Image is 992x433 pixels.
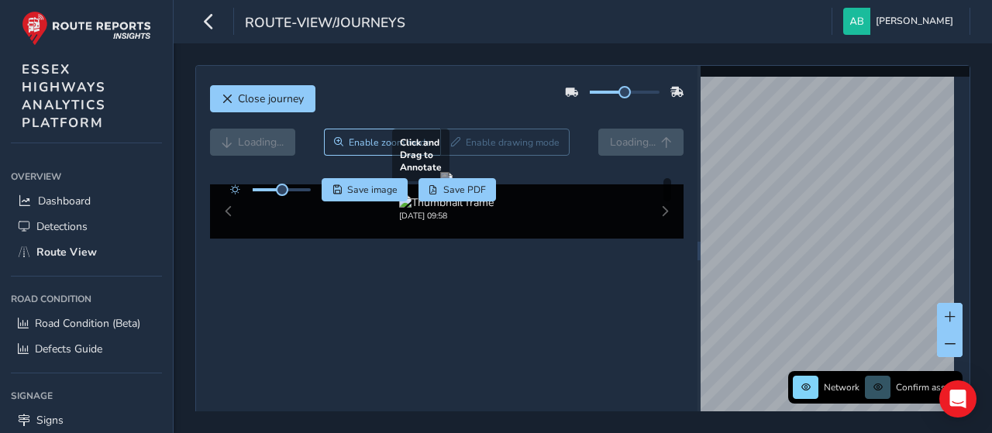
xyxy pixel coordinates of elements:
[36,413,64,428] span: Signs
[443,184,486,196] span: Save PDF
[11,407,162,433] a: Signs
[324,129,441,156] button: Zoom
[939,380,976,418] div: Open Intercom Messenger
[11,188,162,214] a: Dashboard
[11,287,162,311] div: Road Condition
[11,384,162,407] div: Signage
[38,194,91,208] span: Dashboard
[418,178,497,201] button: PDF
[36,219,88,234] span: Detections
[11,214,162,239] a: Detections
[843,8,870,35] img: diamond-layout
[22,11,151,46] img: rr logo
[876,8,953,35] span: [PERSON_NAME]
[238,91,304,106] span: Close journey
[349,136,431,149] span: Enable zoom mode
[824,381,859,393] span: Network
[22,60,106,132] span: ESSEX HIGHWAYS ANALYTICS PLATFORM
[347,184,398,196] span: Save image
[210,85,315,112] button: Close journey
[322,178,408,201] button: Save
[35,316,140,331] span: Road Condition (Beta)
[11,311,162,336] a: Road Condition (Beta)
[11,336,162,362] a: Defects Guide
[896,381,958,393] span: Confirm assets
[36,245,97,259] span: Route View
[843,8,959,35] button: [PERSON_NAME]
[11,165,162,188] div: Overview
[399,210,494,222] div: [DATE] 09:58
[35,342,102,356] span: Defects Guide
[11,239,162,265] a: Route View
[399,195,494,210] img: Thumbnail frame
[245,13,405,35] span: route-view/journeys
